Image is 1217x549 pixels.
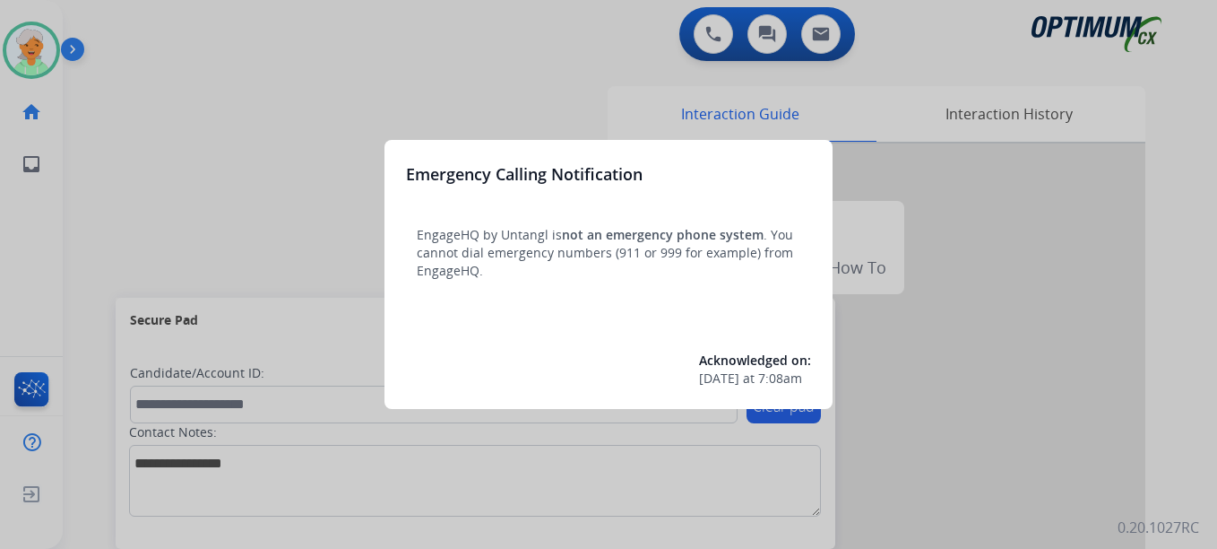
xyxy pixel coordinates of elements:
div: at [699,370,811,388]
span: not an emergency phone system [562,226,764,243]
span: 7:08am [758,370,802,388]
span: [DATE] [699,370,739,388]
h3: Emergency Calling Notification [406,161,643,187]
p: EngageHQ by Untangl is . You cannot dial emergency numbers (911 or 999 for example) from EngageHQ. [417,226,800,280]
span: Acknowledged on: [699,352,811,369]
p: 0.20.1027RC [1118,517,1199,538]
